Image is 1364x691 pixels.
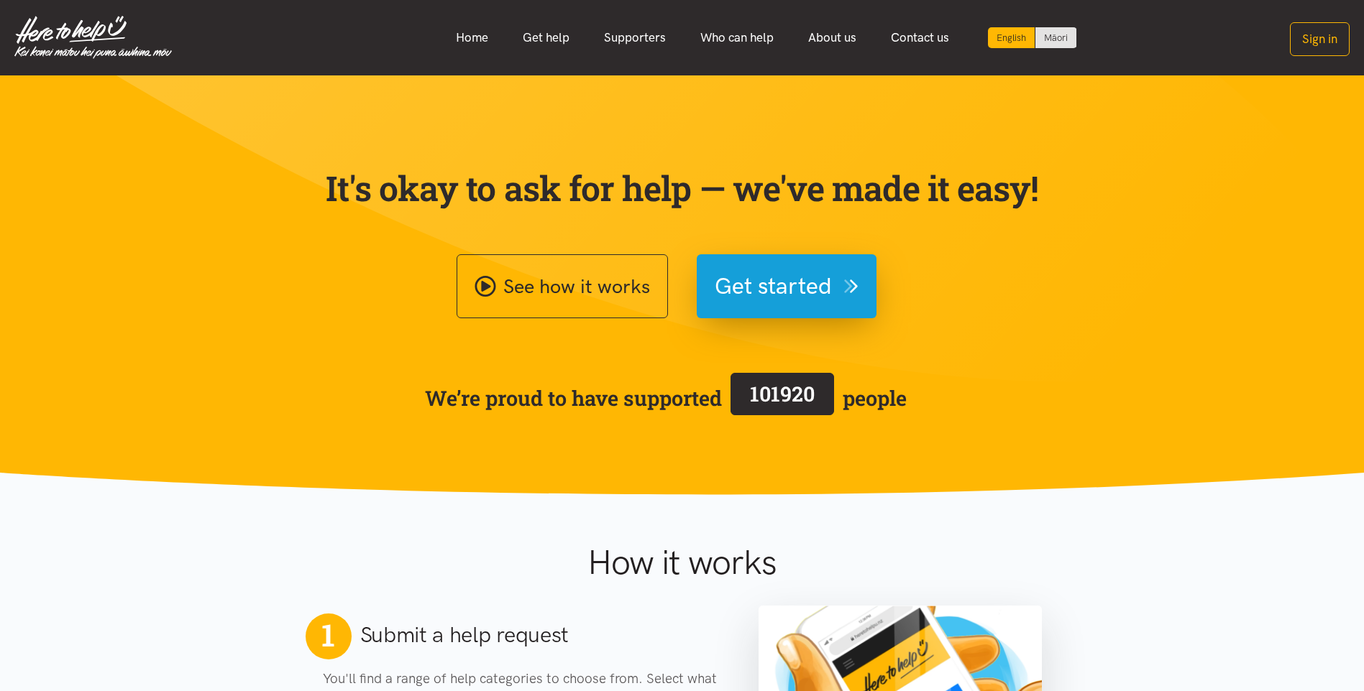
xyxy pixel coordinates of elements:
div: Language toggle [988,27,1077,48]
a: See how it works [457,254,668,318]
span: We’re proud to have supported people [425,370,907,426]
h2: Submit a help request [360,620,569,650]
div: Current language [988,27,1035,48]
button: Get started [697,254,876,318]
a: Home [439,22,505,53]
a: Get help [505,22,587,53]
button: Sign in [1290,22,1350,56]
a: Switch to Te Reo Māori [1035,27,1076,48]
p: It's okay to ask for help — we've made it easy! [323,167,1042,209]
span: Get started [715,268,832,305]
a: Supporters [587,22,683,53]
a: About us [791,22,874,53]
h1: How it works [447,542,917,583]
img: Home [14,16,172,59]
span: 101920 [750,380,815,407]
span: 1 [321,616,334,654]
a: Who can help [683,22,791,53]
a: 101920 [722,370,843,426]
a: Contact us [874,22,966,53]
